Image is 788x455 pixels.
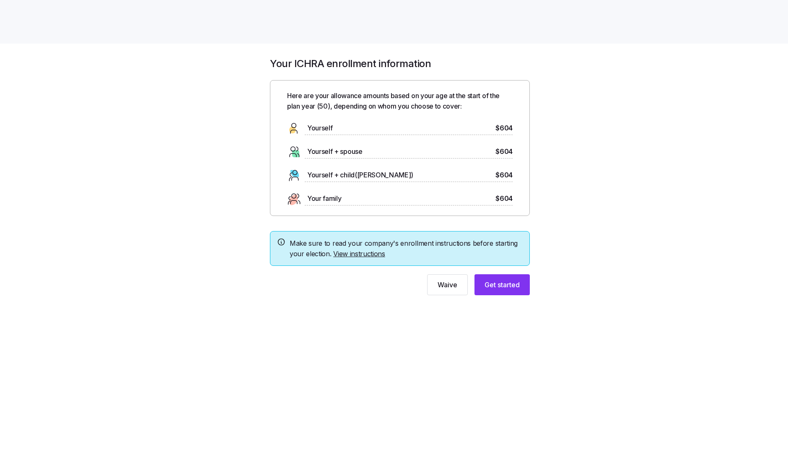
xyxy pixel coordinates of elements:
span: $604 [495,146,513,157]
span: Yourself [307,123,332,133]
h1: Your ICHRA enrollment information [270,57,530,70]
span: Here are your allowance amounts based on your age at the start of the plan year ( 50 ), depending... [287,91,513,112]
span: Yourself + spouse [307,146,363,157]
span: Make sure to read your company's enrollment instructions before starting your election. [290,238,523,259]
span: $604 [495,193,513,204]
a: View instructions [333,250,385,258]
button: Waive [427,274,468,295]
span: Your family [307,193,341,204]
span: $604 [495,123,513,133]
button: Get started [474,274,530,295]
span: Waive [438,280,457,290]
span: Get started [485,280,520,290]
span: Yourself + child([PERSON_NAME]) [307,170,413,180]
span: $604 [495,170,513,180]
